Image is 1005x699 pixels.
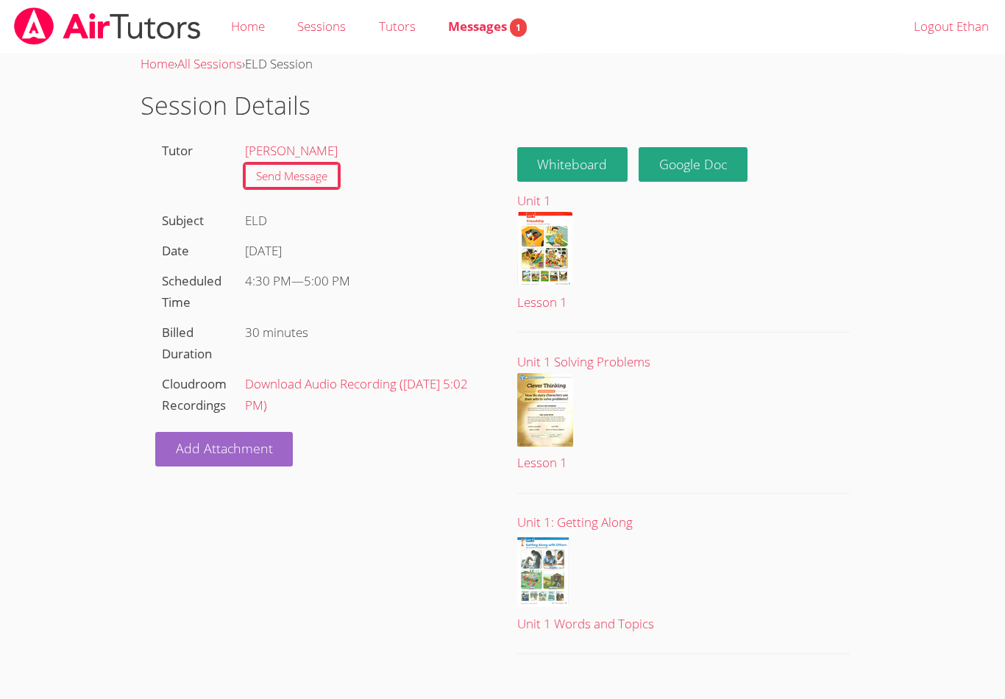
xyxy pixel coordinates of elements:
img: airtutors_banner-c4298cdbf04f3fff15de1276eac7730deb9818008684d7c2e4769d2f7ddbe033.png [13,7,202,45]
label: Tutor [162,142,193,159]
div: Lesson 1 [517,292,850,313]
a: All Sessions [177,55,242,72]
div: Unit 1: Getting Along [517,512,850,533]
div: 30 minutes [238,318,488,348]
a: Home [141,55,174,72]
div: Unit 1 Words and Topics [517,614,850,635]
label: Scheduled Time [162,272,221,311]
a: Download Audio Recording ([DATE] 5:02 PM) [245,375,468,414]
a: Unit 1: Getting AlongUnit 1 Words and Topics [517,512,850,635]
h1: Session Details [141,87,864,124]
div: › › [141,54,864,75]
a: Unit 1Lesson 1 [517,191,850,313]
div: [DATE] [245,241,481,262]
label: Date [162,242,189,259]
span: [DATE] 5:02 PM [245,375,468,414]
label: Subject [162,212,204,229]
div: Unit 1 Solving Problems [517,352,850,373]
div: Unit 1 [517,191,850,212]
img: Lesson%201.pdf [517,373,573,447]
span: ELD Session [245,55,313,72]
label: Cloudroom Recordings [162,375,227,414]
a: Unit 1 Solving ProblemsLesson 1 [517,352,850,475]
img: Unit%201%20Words%20and%20Topics.pdf [517,533,569,607]
a: Add Attachment [155,432,294,466]
div: Lesson 1 [517,453,850,474]
a: Send Message [245,164,338,188]
span: 5:00 PM [304,272,350,289]
img: Lesson%201.pdf [517,212,572,285]
span: 4:30 PM [245,272,291,289]
label: Billed Duration [162,324,212,362]
span: Messages [448,18,527,35]
div: ELD [238,206,488,236]
span: 1 [510,18,527,37]
a: [PERSON_NAME] [245,142,338,159]
a: Google Doc [639,147,747,182]
button: Whiteboard [517,147,628,182]
div: — [245,271,481,292]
